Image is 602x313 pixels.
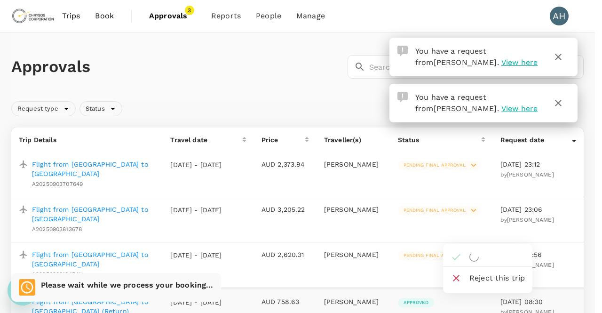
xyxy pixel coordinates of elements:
span: View here [501,104,538,113]
span: View here [501,58,538,67]
span: [PERSON_NAME] [434,104,497,113]
span: [PERSON_NAME] [434,58,497,67]
img: Approval Request [397,92,408,102]
span: Reject this trip [469,273,525,284]
p: Please wait while we process your booking... [41,280,214,291]
span: You have a request from . [415,47,499,67]
span: You have a request from . [415,93,499,113]
img: Approval Request [397,46,408,56]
